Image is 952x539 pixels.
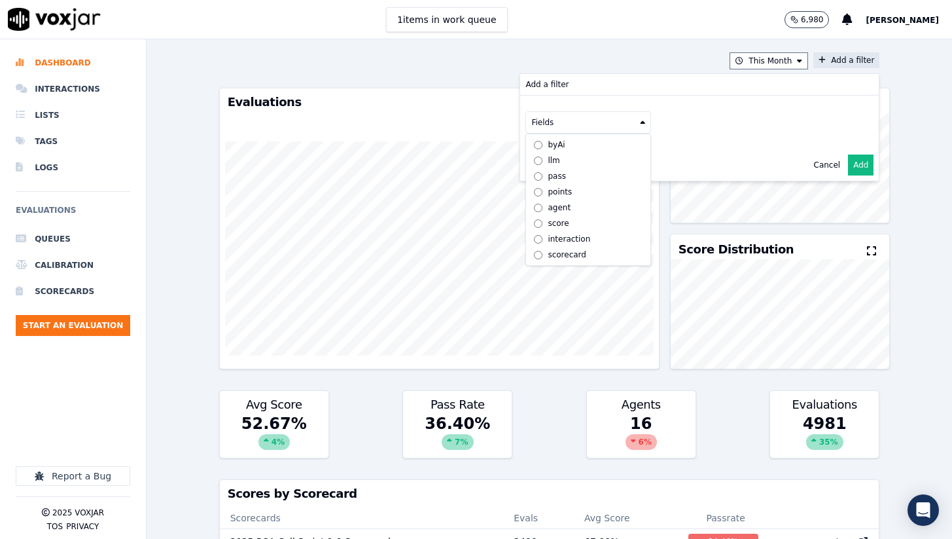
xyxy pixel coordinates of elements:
h3: Pass Rate [411,399,504,411]
a: Scorecards [16,278,130,305]
th: Scorecards [220,508,504,529]
h3: Evaluations [228,96,651,108]
p: 6,980 [801,14,823,25]
input: llm [534,157,542,165]
div: agent [548,202,571,213]
input: pass [534,172,542,181]
div: 6 % [626,434,657,450]
div: interaction [548,234,590,244]
div: 4981 [770,413,879,458]
button: 6,980 [785,11,842,28]
button: 6,980 [785,11,829,28]
div: 36.40 % [403,413,512,458]
a: Calibration [16,252,130,278]
button: Add a filterAdd a filter Fields byAi llm pass points agent score interaction scorecard Cancel Add [813,52,879,68]
h3: Agents [595,399,688,411]
button: Fields [525,111,651,134]
p: 2025 Voxjar [52,508,104,518]
button: [PERSON_NAME] [866,12,952,28]
div: 16 [587,413,696,458]
input: interaction [534,235,542,244]
h3: Avg Score [228,399,321,411]
button: Start an Evaluation [16,315,130,336]
button: 1items in work queue [386,7,508,32]
button: Cancel [814,160,841,170]
div: 35 % [806,434,843,450]
a: Interactions [16,76,130,102]
div: llm [548,155,559,166]
input: agent [534,204,542,212]
h6: Evaluations [16,202,130,226]
a: Queues [16,226,130,252]
div: scorecard [548,250,586,260]
div: score [548,218,569,229]
div: 7 % [442,434,473,450]
input: score [534,219,542,228]
h3: Scores by Scorecard [228,488,872,500]
button: Add [848,155,873,176]
a: Lists [16,102,130,128]
div: byAi [548,139,565,150]
div: 52.67 % [220,413,328,458]
p: Add a filter [525,79,569,90]
span: [PERSON_NAME] [866,16,939,25]
div: Open Intercom Messenger [908,494,939,526]
th: Evals [503,508,574,529]
th: Avg Score [574,508,678,529]
button: Report a Bug [16,466,130,486]
a: Tags [16,128,130,155]
button: TOS [47,521,63,532]
h3: Score Distribution [679,244,794,255]
input: points [534,188,542,196]
div: pass [548,171,565,181]
img: voxjar logo [8,8,101,31]
div: points [548,187,572,197]
button: Privacy [66,521,99,532]
input: scorecard [534,251,542,259]
input: byAi [534,141,542,149]
div: 4 % [258,434,290,450]
a: Dashboard [16,50,130,76]
button: This Month [730,52,808,69]
th: Passrate [678,508,774,529]
h3: Evaluations [778,399,871,411]
a: Logs [16,155,130,181]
